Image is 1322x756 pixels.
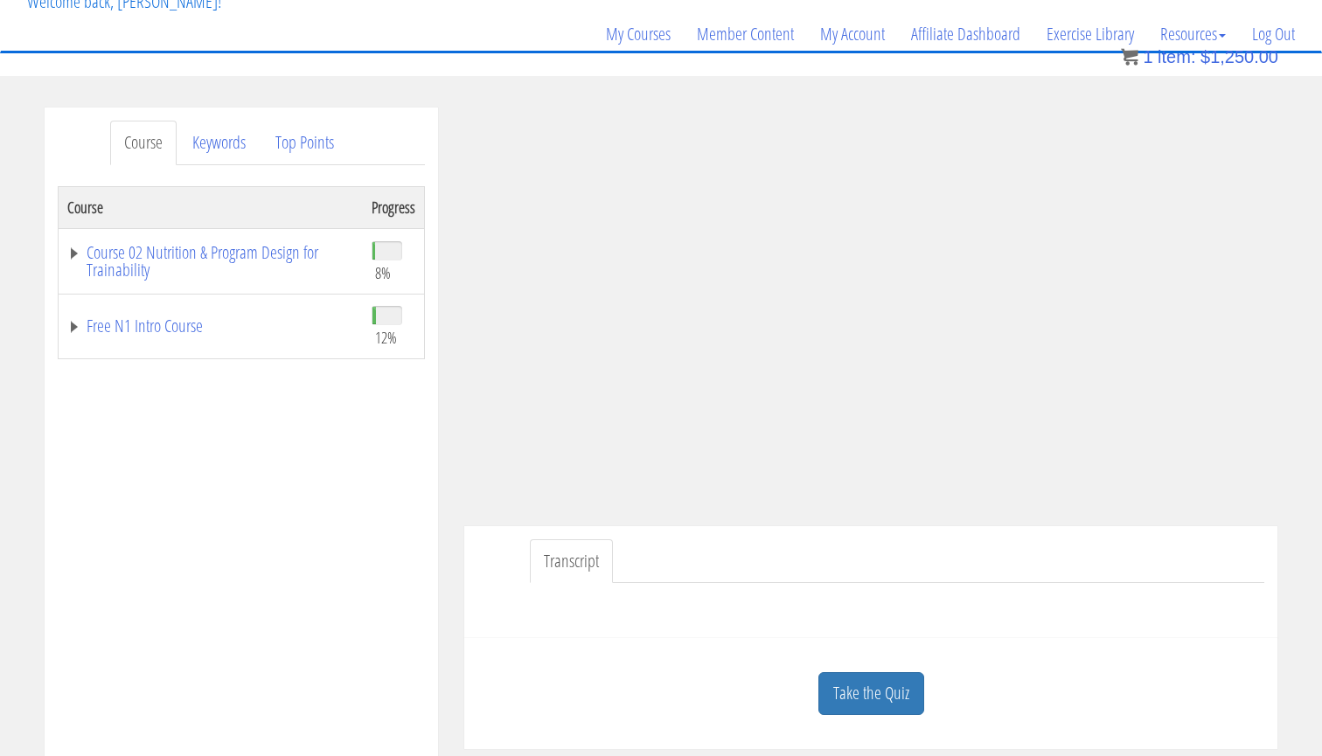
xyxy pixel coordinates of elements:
a: Keywords [178,121,260,165]
a: Top Points [261,121,348,165]
th: Progress [363,186,425,228]
span: $ [1200,47,1210,66]
span: item: [1158,47,1195,66]
span: 12% [375,328,397,347]
img: icon11.png [1121,48,1138,66]
a: Free N1 Intro Course [67,317,354,335]
span: 1 [1143,47,1152,66]
a: Transcript [530,539,613,584]
a: 1 item: $1,250.00 [1121,47,1278,66]
a: Course [110,121,177,165]
span: 8% [375,263,391,282]
bdi: 1,250.00 [1200,47,1278,66]
th: Course [59,186,364,228]
a: Course 02 Nutrition & Program Design for Trainability [67,244,354,279]
a: Take the Quiz [818,672,924,715]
